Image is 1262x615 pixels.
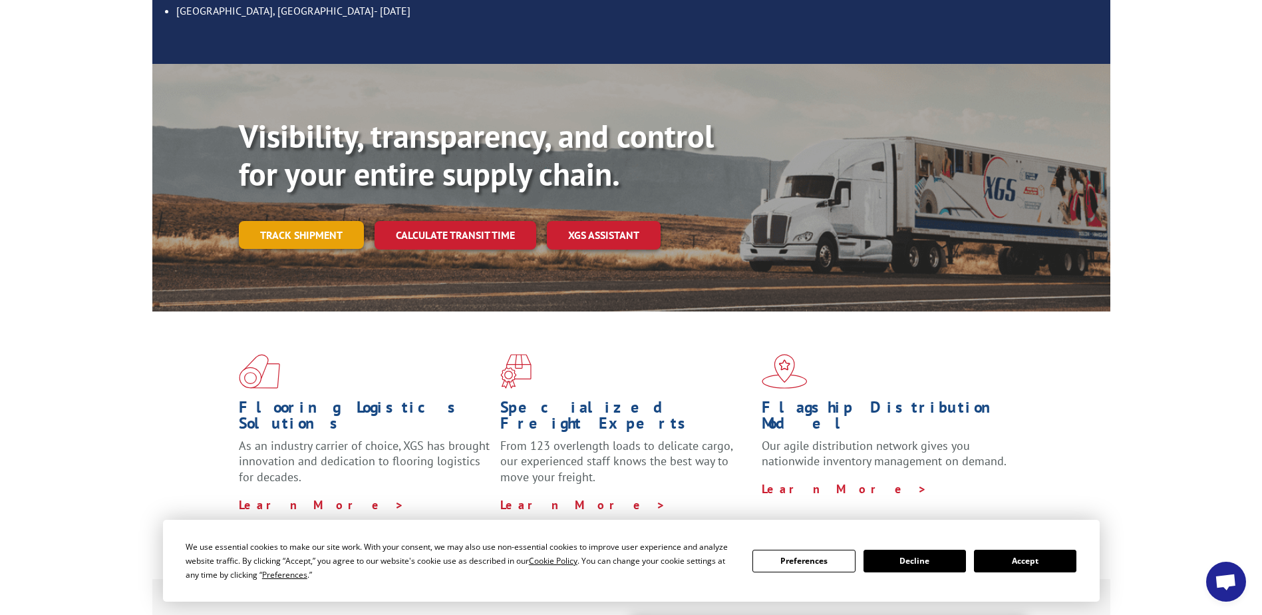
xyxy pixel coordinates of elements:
[762,354,808,389] img: xgs-icon-flagship-distribution-model-red
[239,354,280,389] img: xgs-icon-total-supply-chain-intelligence-red
[762,399,1013,438] h1: Flagship Distribution Model
[239,399,490,438] h1: Flooring Logistics Solutions
[1206,562,1246,602] a: Open chat
[176,2,1097,19] li: [GEOGRAPHIC_DATA], [GEOGRAPHIC_DATA]- [DATE]
[529,555,577,566] span: Cookie Policy
[239,497,404,512] a: Learn More >
[762,438,1007,469] span: Our agile distribution network gives you nationwide inventory management on demand.
[375,221,536,250] a: Calculate transit time
[500,399,752,438] h1: Specialized Freight Experts
[186,540,736,582] div: We use essential cookies to make our site work. With your consent, we may also use non-essential ...
[163,520,1100,602] div: Cookie Consent Prompt
[974,550,1076,572] button: Accept
[864,550,966,572] button: Decline
[500,497,666,512] a: Learn More >
[262,569,307,580] span: Preferences
[239,115,714,195] b: Visibility, transparency, and control for your entire supply chain.
[752,550,855,572] button: Preferences
[500,354,532,389] img: xgs-icon-focused-on-flooring-red
[500,438,752,497] p: From 123 overlength loads to delicate cargo, our experienced staff knows the best way to move you...
[239,438,490,485] span: As an industry carrier of choice, XGS has brought innovation and dedication to flooring logistics...
[762,481,927,497] a: Learn More >
[547,221,661,250] a: XGS ASSISTANT
[239,221,364,249] a: Track shipment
